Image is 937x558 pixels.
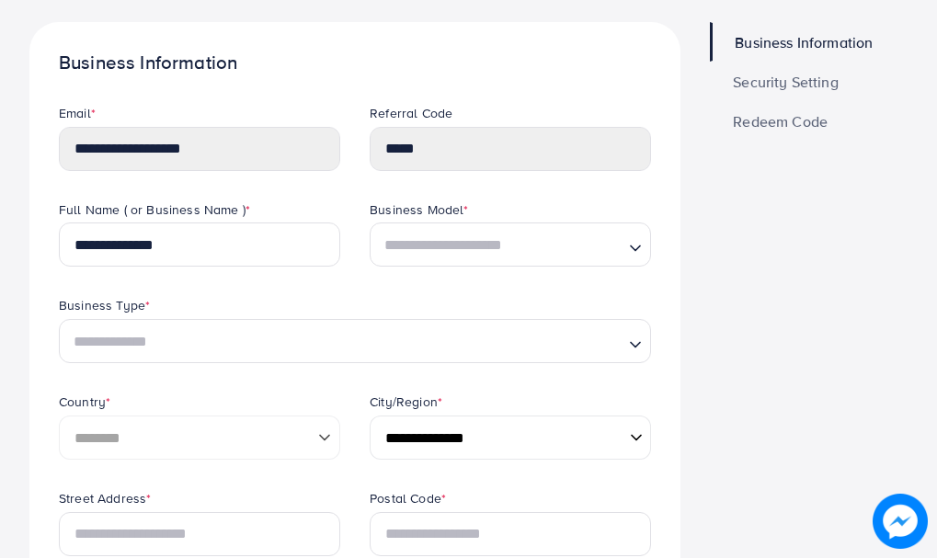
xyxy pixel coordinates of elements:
[59,296,150,314] label: Business Type
[59,489,151,507] label: Street Address
[873,494,928,549] img: image
[370,489,446,507] label: Postal Code
[733,74,839,89] span: Security Setting
[370,200,468,219] label: Business Model
[370,222,651,267] div: Search for option
[59,200,250,219] label: Full Name ( or Business Name )
[735,35,873,50] span: Business Information
[370,104,452,122] label: Referral Code
[59,51,651,74] h1: Business Information
[67,328,622,357] input: Search for option
[59,319,651,363] div: Search for option
[59,104,96,122] label: Email
[59,393,110,411] label: Country
[378,232,622,260] input: Search for option
[370,393,442,411] label: City/Region
[733,114,828,129] span: Redeem Code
